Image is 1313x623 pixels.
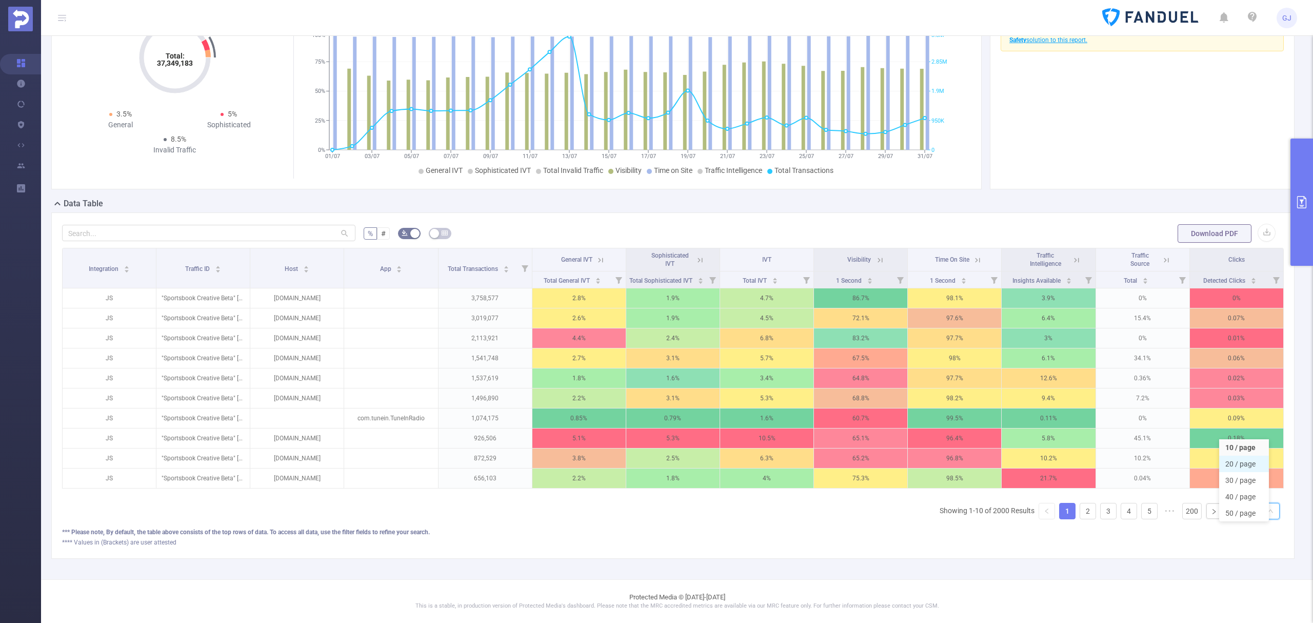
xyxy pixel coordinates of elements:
[63,308,156,328] p: JS
[626,348,720,368] p: 3.1%
[1096,469,1189,488] p: 0.04%
[439,288,532,308] p: 3,758,577
[8,7,33,31] img: Protected Media
[1002,348,1095,368] p: 6.1%
[1282,8,1291,28] span: GJ
[1183,503,1201,519] a: 200
[626,368,720,388] p: 1.6%
[124,264,129,267] i: icon: caret-up
[908,449,1001,468] p: 96.8%
[63,328,156,348] p: JS
[439,328,532,348] p: 2,113,921
[1002,429,1095,448] p: 5.8%
[124,264,130,270] div: Sort
[940,503,1035,519] li: Showing 1-10 of 2000 Results
[893,271,907,288] i: Filter menu
[1219,472,1269,489] li: 30 / page
[611,271,626,288] i: Filter menu
[931,32,944,39] tspan: 3.8M
[720,449,813,468] p: 6.3%
[483,153,498,160] tspan: 09/07
[799,153,814,160] tspan: 25/07
[89,265,120,272] span: Integration
[303,264,309,270] div: Sort
[1080,503,1096,519] a: 2
[918,153,932,160] tspan: 31/07
[318,147,325,153] tspan: 0%
[381,229,386,238] span: #
[908,288,1001,308] p: 98.1%
[504,268,509,271] i: icon: caret-down
[63,449,156,468] p: JS
[1219,456,1269,472] li: 20 / page
[543,166,603,174] span: Total Invalid Traffic
[444,153,459,160] tspan: 07/07
[165,52,184,60] tspan: Total:
[1096,388,1189,408] p: 7.2%
[532,388,626,408] p: 2.2%
[63,388,156,408] p: JS
[1228,256,1245,263] span: Clicks
[1175,271,1189,288] i: Filter menu
[799,271,813,288] i: Filter menu
[836,277,863,284] span: 1 Second
[1178,224,1251,243] button: Download PDF
[63,469,156,488] p: JS
[1190,348,1283,368] p: 0.06%
[908,348,1001,368] p: 98%
[698,276,704,282] div: Sort
[602,153,616,160] tspan: 15/07
[63,429,156,448] p: JS
[698,280,703,283] i: icon: caret-down
[1190,388,1283,408] p: 0.03%
[595,276,601,279] i: icon: caret-up
[772,280,778,283] i: icon: caret-down
[1002,388,1095,408] p: 9.4%
[1143,280,1148,283] i: icon: caret-down
[961,280,966,283] i: icon: caret-down
[503,264,509,270] div: Sort
[814,288,907,308] p: 86.7%
[171,135,186,143] span: 8.5%
[532,449,626,468] p: 3.8%
[1142,276,1148,282] div: Sort
[626,388,720,408] p: 3.1%
[1251,280,1257,283] i: icon: caret-down
[908,469,1001,488] p: 98.5%
[1130,252,1149,267] span: Traffic Source
[250,429,344,448] p: [DOMAIN_NAME]
[931,88,944,95] tspan: 1.9M
[762,256,771,263] span: IVT
[561,256,592,263] span: General IVT
[1219,439,1269,456] li: 10 / page
[814,368,907,388] p: 64.8%
[1206,503,1222,519] li: Next Page
[814,429,907,448] p: 65.1%
[156,328,250,348] p: "Sportsbook Creative Beta" [27356]
[1081,271,1096,288] i: Filter menu
[156,469,250,488] p: "Sportsbook Creative Beta" [27356]
[312,32,325,39] tspan: 100%
[720,288,813,308] p: 4.7%
[439,429,532,448] p: 926,506
[1219,505,1269,521] li: 50 / page
[961,276,967,282] div: Sort
[1141,503,1158,519] li: 5
[626,449,720,468] p: 2.5%
[250,368,344,388] p: [DOMAIN_NAME]
[156,288,250,308] p: "Sportsbook Creative Beta" [27356]
[908,388,1001,408] p: 98.2%
[1190,308,1283,328] p: 0.07%
[532,328,626,348] p: 4.4%
[250,328,344,348] p: [DOMAIN_NAME]
[63,348,156,368] p: JS
[1096,368,1189,388] p: 0.36%
[908,308,1001,328] p: 97.6%
[315,118,325,124] tspan: 25%
[654,166,692,174] span: Time on Site
[987,271,1001,288] i: Filter menu
[228,110,237,118] span: 5%
[532,429,626,448] p: 5.1%
[562,153,577,160] tspan: 13/07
